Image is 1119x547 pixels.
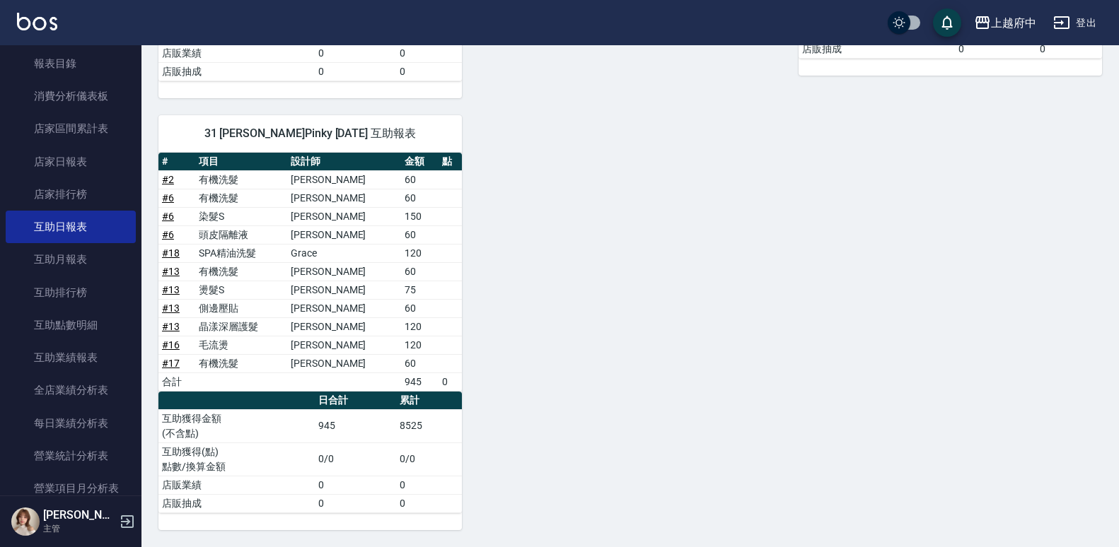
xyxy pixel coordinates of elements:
[396,392,462,410] th: 累計
[401,262,438,281] td: 60
[401,225,438,244] td: 60
[43,508,115,522] h5: [PERSON_NAME]
[175,127,445,141] span: 31 [PERSON_NAME]Pinky [DATE] 互助報表
[6,178,136,211] a: 店家排行榜
[6,374,136,406] a: 全店業績分析表
[195,170,287,189] td: 有機洗髮
[315,62,396,81] td: 0
[315,409,396,442] td: 945
[6,146,136,178] a: 店家日報表
[195,281,287,299] td: 燙髮S
[287,170,401,189] td: [PERSON_NAME]
[287,225,401,244] td: [PERSON_NAME]
[287,336,401,354] td: [PERSON_NAME]
[162,358,180,369] a: #17
[158,372,195,391] td: 合計
[158,153,195,171] th: #
[396,442,462,476] td: 0/0
[17,13,57,30] img: Logo
[195,262,287,281] td: 有機洗髮
[6,47,136,80] a: 報表目錄
[195,153,287,171] th: 項目
[287,299,401,317] td: [PERSON_NAME]
[799,40,955,58] td: 店販抽成
[195,336,287,354] td: 毛流燙
[1036,40,1102,58] td: 0
[287,207,401,225] td: [PERSON_NAME]
[315,442,396,476] td: 0/0
[401,299,438,317] td: 60
[158,494,315,512] td: 店販抽成
[401,153,438,171] th: 金額
[6,80,136,112] a: 消費分析儀表板
[195,189,287,207] td: 有機洗髮
[43,522,115,535] p: 主管
[195,317,287,336] td: 晶漾深層護髮
[6,276,136,309] a: 互助排行榜
[439,153,462,171] th: 點
[287,281,401,299] td: [PERSON_NAME]
[396,476,462,494] td: 0
[162,321,180,332] a: #13
[6,407,136,440] a: 每日業績分析表
[195,244,287,262] td: SPA精油洗髮
[401,189,438,207] td: 60
[401,336,438,354] td: 120
[162,284,180,295] a: #13
[396,62,462,81] td: 0
[158,44,315,62] td: 店販業績
[158,62,315,81] td: 店販抽成
[162,302,180,314] a: #13
[1048,10,1102,36] button: 登出
[401,207,438,225] td: 150
[158,476,315,494] td: 店販業績
[315,476,396,494] td: 0
[6,440,136,472] a: 營業統計分析表
[162,339,180,351] a: #16
[287,317,401,336] td: [PERSON_NAME]
[195,354,287,372] td: 有機洗髮
[162,174,174,185] a: #2
[6,211,136,243] a: 互助日報表
[955,40,1036,58] td: 0
[968,8,1042,37] button: 上越府中
[195,225,287,244] td: 頭皮隔離液
[11,507,40,536] img: Person
[401,244,438,262] td: 120
[158,392,462,513] table: a dense table
[287,153,401,171] th: 設計師
[401,372,438,391] td: 945
[162,211,174,222] a: #6
[287,189,401,207] td: [PERSON_NAME]
[158,153,462,392] table: a dense table
[6,112,136,145] a: 店家區間累計表
[401,317,438,336] td: 120
[315,44,396,62] td: 0
[287,354,401,372] td: [PERSON_NAME]
[401,281,438,299] td: 75
[195,299,287,317] td: 側邊壓貼
[287,262,401,281] td: [PERSON_NAME]
[158,442,315,476] td: 互助獲得(點) 點數/換算金額
[195,207,287,225] td: 染髮S
[396,494,462,512] td: 0
[162,247,180,259] a: #18
[287,244,401,262] td: Grace
[401,354,438,372] td: 60
[991,14,1036,32] div: 上越府中
[933,8,961,37] button: save
[396,409,462,442] td: 8525
[162,266,180,277] a: #13
[396,44,462,62] td: 0
[6,309,136,341] a: 互助點數明細
[315,494,396,512] td: 0
[6,341,136,374] a: 互助業績報表
[401,170,438,189] td: 60
[315,392,396,410] th: 日合計
[162,229,174,240] a: #6
[158,409,315,442] td: 互助獲得金額 (不含點)
[439,372,462,391] td: 0
[6,472,136,505] a: 營業項目月分析表
[162,192,174,204] a: #6
[6,243,136,276] a: 互助月報表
